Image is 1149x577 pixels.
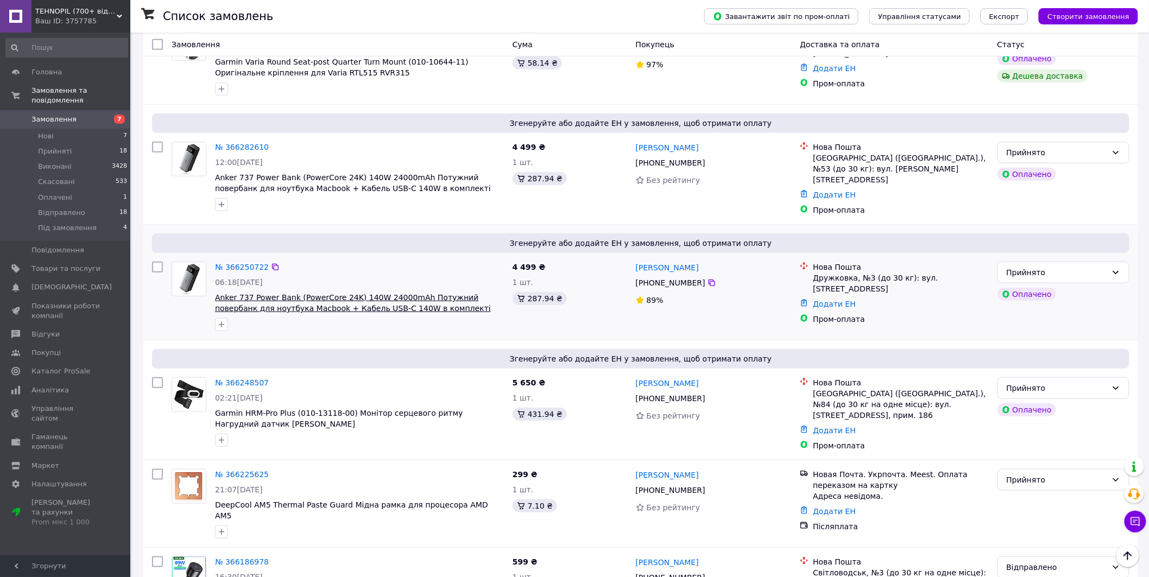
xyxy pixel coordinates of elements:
[513,408,567,421] div: 431.94 ₴
[215,143,269,151] a: № 366282610
[813,491,988,502] div: Адреса невідома.
[513,292,567,305] div: 287.94 ₴
[112,162,127,172] span: 3428
[172,469,206,504] a: Фото товару
[31,385,69,395] span: Аналітика
[1028,11,1138,20] a: Створити замовлення
[215,500,488,520] a: DeepCool AM5 Thermal Paste Guard Мідна рамка для процесора AMD AM5
[647,60,664,69] span: 97%
[156,353,1125,364] span: Згенеруйте або додайте ЕН у замовлення, щоб отримати оплату
[31,404,100,423] span: Управління сайтом
[215,58,469,77] a: Garmin Varia Round Seat-post Quarter Turn Mount (010-10644-11) Оригінальне кріплення для Varia RT...
[800,40,880,49] span: Доставка та оплата
[116,177,127,187] span: 533
[998,52,1056,65] div: Оплачено
[31,301,100,321] span: Показники роботи компанії
[31,366,90,376] span: Каталог ProSale
[981,8,1028,24] button: Експорт
[172,262,206,296] a: Фото товару
[215,293,491,313] a: Anker 737 Power Bank (PowerCore 24K) 140W 24000mAh Потужний повербанк для ноутбука Macbook + Кабе...
[989,12,1020,21] span: Експорт
[31,86,130,105] span: Замовлення та повідомлення
[38,193,72,202] span: Оплачені
[1007,147,1107,158] div: Прийнято
[998,168,1056,181] div: Оплачено
[647,176,700,185] span: Без рейтингу
[172,470,206,503] img: Фото товару
[636,557,699,568] a: [PERSON_NAME]
[813,64,856,73] a: Додати ЕН
[215,470,269,479] a: № 366225625
[813,191,856,199] a: Додати ЕН
[31,461,59,471] span: Маркет
[172,142,206,176] a: Фото товару
[156,238,1125,249] span: Згенеруйте або додайте ЕН у замовлення, щоб отримати оплату
[215,263,269,271] a: № 366250722
[513,394,534,402] span: 1 шт.
[123,223,127,233] span: 4
[636,262,699,273] a: [PERSON_NAME]
[647,296,664,305] span: 89%
[31,498,100,528] span: [PERSON_NAME] та рахунки
[636,470,699,480] a: [PERSON_NAME]
[998,40,1025,49] span: Статус
[998,288,1056,301] div: Оплачено
[1039,8,1138,24] button: Створити замовлення
[119,147,127,156] span: 18
[31,264,100,274] span: Товари та послуги
[513,56,562,69] div: 58.14 ₴
[634,275,708,290] div: [PHONE_NUMBER]
[636,142,699,153] a: [PERSON_NAME]
[634,155,708,170] div: [PHONE_NUMBER]
[813,556,988,567] div: Нова Пошта
[172,262,206,296] img: Фото товару
[156,118,1125,129] span: Згенеруйте або додайте ЕН у замовлення, щоб отримати оплату
[513,143,546,151] span: 4 499 ₴
[38,131,54,141] span: Нові
[119,208,127,218] span: 18
[31,282,112,292] span: [DEMOGRAPHIC_DATA]
[813,507,856,516] a: Додати ЕН
[878,12,961,21] span: Управління статусами
[215,409,463,428] a: Garmin HRM-Pro Plus (010-13118-00) Монітор серцевого ритму Нагрудний датчик [PERSON_NAME]
[513,499,557,512] div: 7.10 ₴
[1125,511,1146,532] button: Чат з покупцем
[813,469,988,491] div: Новая Почта. Укрпочта. Meest. Оплата переказом на картку
[513,158,534,167] span: 1 шт.
[813,153,988,185] div: [GEOGRAPHIC_DATA] ([GEOGRAPHIC_DATA].), №53 (до 30 кг): вул. [PERSON_NAME][STREET_ADDRESS]
[647,503,700,512] span: Без рейтингу
[31,115,77,124] span: Замовлення
[31,348,61,358] span: Покупці
[634,483,708,498] div: [PHONE_NUMBER]
[513,40,533,49] span: Cума
[813,142,988,153] div: Нова Пошта
[1007,267,1107,278] div: Прийнято
[813,388,988,421] div: [GEOGRAPHIC_DATA] ([GEOGRAPHIC_DATA].), №84 (до 30 кг на одне місце): вул. [STREET_ADDRESS], прим...
[38,162,72,172] span: Виконані
[513,172,567,185] div: 287.94 ₴
[5,38,128,58] input: Пошук
[998,69,1088,83] div: Дешева доставка
[1116,544,1139,567] button: Наверх
[123,131,127,141] span: 7
[813,440,988,451] div: Пром-оплата
[813,205,988,215] div: Пром-оплата
[813,272,988,294] div: Дружковка, №3 (до 30 кг): вул. [STREET_ADDRESS]
[172,377,206,412] a: Фото товару
[1007,382,1107,394] div: Прийнято
[998,403,1056,416] div: Оплачено
[636,378,699,389] a: [PERSON_NAME]
[813,314,988,325] div: Пром-оплата
[813,521,988,532] div: Післяплата
[215,173,491,193] span: Anker 737 Power Bank (PowerCore 24K) 140W 24000mAh Потужний повербанк для ноутбука Macbook + Кабе...
[513,378,546,387] span: 5 650 ₴
[123,193,127,202] span: 1
[215,378,269,387] a: № 366248507
[215,278,263,287] span: 06:18[DATE]
[31,329,60,339] span: Відгуки
[647,411,700,420] span: Без рейтингу
[35,16,130,26] div: Ваш ID: 3757785
[1007,474,1107,486] div: Прийнято
[38,223,97,233] span: Під замовлення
